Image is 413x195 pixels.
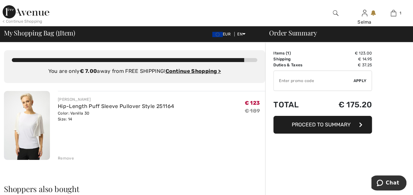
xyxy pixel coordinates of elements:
s: € 189 [245,108,260,114]
input: Promo code [274,71,354,91]
span: 1 [57,28,60,36]
span: Apply [354,78,367,84]
td: € 37.25 [319,62,372,68]
iframe: Opens a widget where you can chat to one of our agents [371,175,406,192]
td: € 14.95 [319,56,372,62]
div: Order Summary [261,30,409,36]
div: Remove [58,155,74,161]
div: Selma [350,19,379,26]
img: My Bag [391,9,396,17]
img: Hip-Length Puff Sleeve Pullover Style 251164 [4,91,50,160]
span: My Shopping Bag ( Item) [4,30,75,36]
div: [PERSON_NAME] [58,97,174,102]
td: Items ( ) [273,50,319,56]
img: My Info [362,9,367,17]
span: € 123 [245,100,260,106]
a: Sign In [362,10,367,16]
span: 1 [287,51,289,55]
a: Continue Shopping > [165,68,221,74]
span: 1 [400,10,401,16]
img: 1ère Avenue [3,5,49,18]
div: Color: Vanilla 30 Size: 14 [58,110,174,122]
span: EN [237,32,245,36]
td: Duties & Taxes [273,62,319,68]
td: Shipping [273,56,319,62]
button: Proceed to Summary [273,116,372,134]
img: Euro [212,32,223,37]
a: Hip-Length Puff Sleeve Pullover Style 251164 [58,103,174,109]
img: search the website [333,9,338,17]
div: < Continue Shopping [3,18,42,24]
div: You are only away from FREE SHIPPING! [12,67,257,75]
td: € 123.00 [319,50,372,56]
td: € 175.20 [319,94,372,116]
h2: Shoppers also bought [4,185,265,193]
a: 1 [379,9,407,17]
span: EUR [212,32,233,36]
td: Total [273,94,319,116]
strong: € 7.00 [80,68,97,74]
span: Proceed to Summary [292,121,351,128]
